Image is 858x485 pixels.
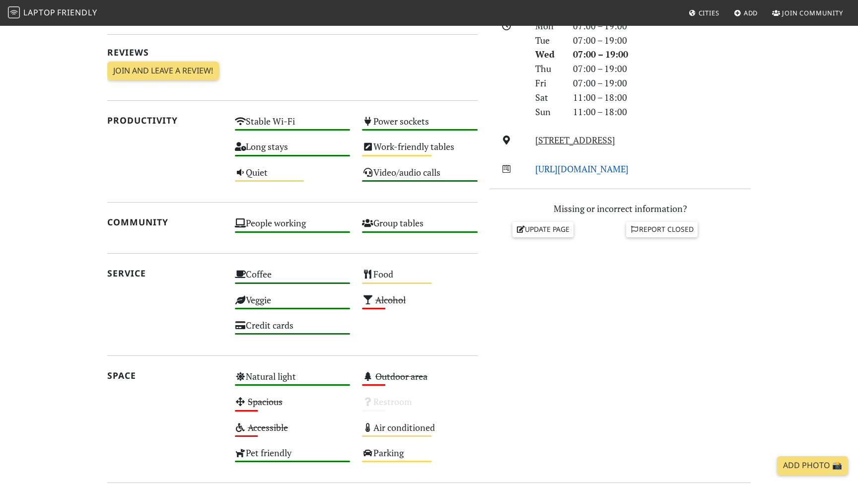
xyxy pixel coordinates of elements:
div: Quiet [229,164,357,190]
div: Veggie [229,292,357,317]
span: Cities [699,8,719,17]
a: Update page [512,222,574,237]
div: Pet friendly [229,445,357,470]
a: Add [730,4,762,22]
a: Report closed [626,222,698,237]
a: LaptopFriendly LaptopFriendly [8,4,97,22]
a: [STREET_ADDRESS] [535,134,615,146]
span: Join Community [782,8,843,17]
a: Cities [685,4,723,22]
div: Tue [529,33,567,48]
h2: Space [107,370,223,381]
div: Restroom [356,394,484,419]
div: 11:00 – 18:00 [567,105,757,119]
div: Natural light [229,368,357,394]
div: Wed [529,47,567,62]
s: Spacious [248,396,283,408]
div: Food [356,266,484,291]
img: LaptopFriendly [8,6,20,18]
div: Fri [529,76,567,90]
h2: Community [107,217,223,227]
h2: Service [107,268,223,278]
div: 07:00 – 19:00 [567,76,757,90]
a: Join and leave a review! [107,62,219,80]
div: People working [229,215,357,240]
s: Outdoor area [375,370,428,382]
a: Join Community [768,4,847,22]
div: Thu [529,62,567,76]
div: Work-friendly tables [356,139,484,164]
s: Accessible [248,421,288,433]
span: Add [744,8,758,17]
div: 07:00 – 19:00 [567,62,757,76]
div: Parking [356,445,484,470]
div: Sat [529,90,567,105]
s: Alcohol [375,294,406,306]
h2: Reviews [107,47,478,58]
span: Laptop [23,7,56,18]
div: Video/audio calls [356,164,484,190]
div: 11:00 – 18:00 [567,90,757,105]
a: [URL][DOMAIN_NAME] [535,163,629,175]
div: Credit cards [229,317,357,343]
p: Missing or incorrect information? [490,202,751,216]
div: Long stays [229,139,357,164]
div: Sun [529,105,567,119]
div: Stable Wi-Fi [229,113,357,139]
h2: Productivity [107,115,223,126]
div: 07:00 – 19:00 [567,33,757,48]
div: Group tables [356,215,484,240]
div: Coffee [229,266,357,291]
div: Power sockets [356,113,484,139]
div: Air conditioned [356,419,484,445]
span: Friendly [57,7,97,18]
div: 07:00 – 19:00 [567,47,757,62]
